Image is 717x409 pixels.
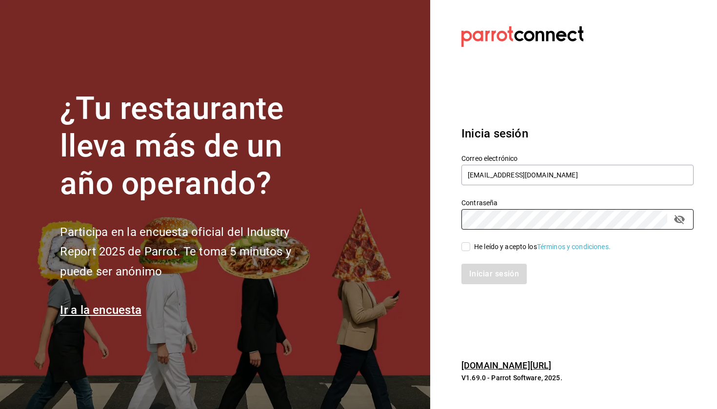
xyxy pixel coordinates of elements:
[461,165,694,185] input: Ingresa tu correo electrónico
[461,199,694,206] label: Contraseña
[461,155,694,162] label: Correo electrónico
[461,360,551,370] a: [DOMAIN_NAME][URL]
[60,303,141,317] a: Ir a la encuesta
[474,242,611,252] div: He leído y acepto los
[60,90,323,202] h1: ¿Tu restaurante lleva más de un año operando?
[461,373,694,383] p: V1.69.0 - Parrot Software, 2025.
[671,211,688,228] button: passwordField
[60,222,323,282] h2: Participa en la encuesta oficial del Industry Report 2025 de Parrot. Te toma 5 minutos y puede se...
[537,243,611,251] a: Términos y condiciones.
[461,125,694,142] h3: Inicia sesión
